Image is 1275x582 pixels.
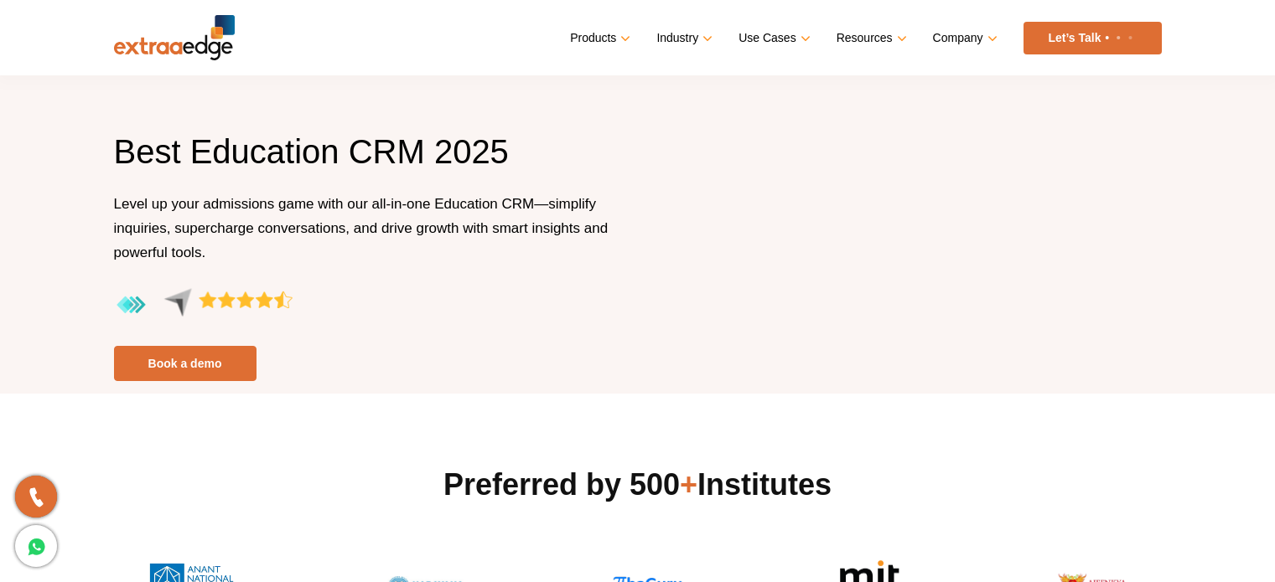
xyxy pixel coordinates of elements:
a: Products [570,26,627,50]
span: Level up your admissions game with our all-in-one Education CRM—simplify inquiries, supercharge c... [114,196,609,260]
a: Let’s Talk [1024,22,1162,54]
a: Industry [656,26,709,50]
img: aggregate-rating-by-users [114,288,293,322]
span: + [680,467,697,502]
h2: Preferred by 500 Institutes [114,465,1162,505]
h1: Best Education CRM 2025 [114,130,625,192]
a: Resources [837,26,904,50]
a: Book a demo [114,346,257,381]
a: Use Cases [739,26,806,50]
a: Company [933,26,994,50]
